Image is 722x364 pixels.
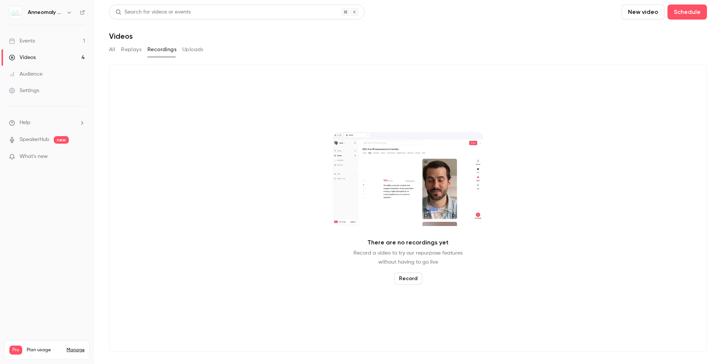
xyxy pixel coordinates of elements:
[622,5,664,20] button: New video
[121,44,141,56] button: Replays
[20,136,49,144] a: SpeakerHub
[9,346,22,355] span: Pro
[20,153,48,161] span: What's new
[54,136,69,144] span: new
[28,9,63,16] h6: Anneomaly Digital
[9,54,36,61] div: Videos
[76,153,85,160] iframe: Noticeable Trigger
[27,347,62,353] span: Plan usage
[147,44,176,56] button: Recordings
[20,119,30,127] span: Help
[394,273,422,285] button: Record
[182,44,203,56] button: Uploads
[9,87,39,94] div: Settings
[109,44,115,56] button: All
[353,249,463,267] p: Record a video to try our repurpose features without having to go live
[109,32,133,41] h1: Videos
[9,70,42,78] div: Audience
[367,238,449,247] p: There are no recordings yet
[9,6,21,18] img: Anneomaly Digital
[667,5,707,20] button: Schedule
[9,37,35,45] div: Events
[9,119,85,127] li: help-dropdown-opener
[109,5,707,359] section: Videos
[67,347,85,353] a: Manage
[115,8,191,16] div: Search for videos or events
